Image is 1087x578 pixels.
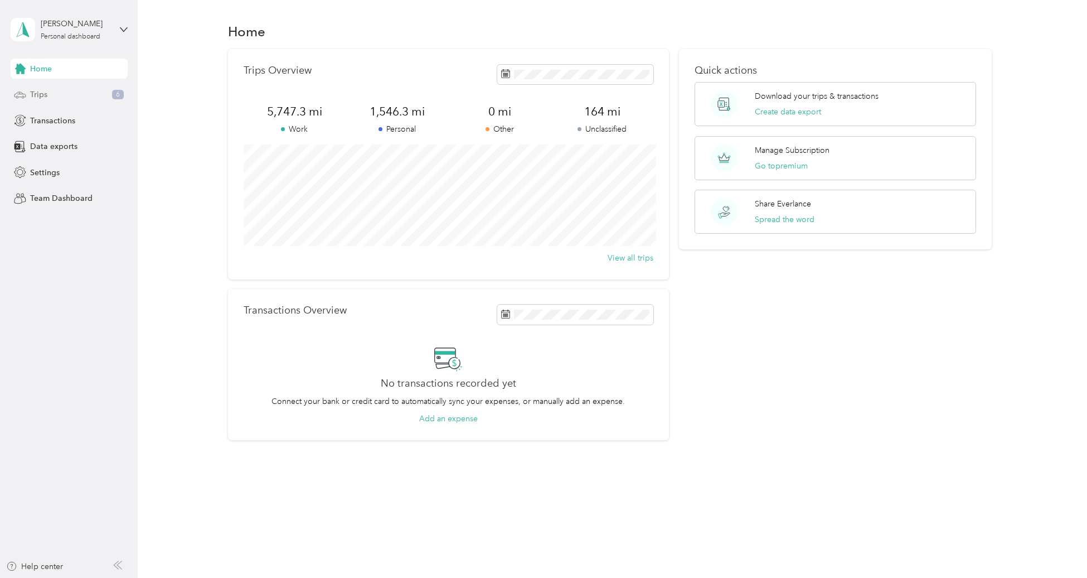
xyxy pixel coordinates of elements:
div: Personal dashboard [41,33,100,40]
div: [PERSON_NAME] [41,18,110,30]
span: 0 mi [448,104,551,119]
span: Settings [30,167,60,179]
span: Team Dashboard [30,192,93,204]
p: Personal [346,123,448,135]
button: Create data export [755,106,821,118]
span: 1,546.3 mi [346,104,448,119]
span: 5,747.3 mi [244,104,346,119]
button: Spread the word [755,214,814,225]
span: Data exports [30,141,77,152]
button: Help center [6,561,63,572]
span: 164 mi [551,104,653,119]
p: Manage Subscription [755,144,829,156]
button: Go topremium [755,160,808,172]
span: Trips [30,89,47,100]
h2: No transactions recorded yet [381,378,516,389]
p: Download your trips & transactions [755,90,879,102]
p: Unclassified [551,123,653,135]
p: Share Everlance [755,198,811,210]
iframe: Everlance-gr Chat Button Frame [1025,516,1087,578]
button: Add an expense [419,413,478,425]
span: Transactions [30,115,75,127]
p: Quick actions [695,65,976,76]
p: Work [244,123,346,135]
p: Other [448,123,551,135]
p: Transactions Overview [244,305,347,316]
span: 6 [112,90,124,100]
h1: Home [228,26,265,37]
span: Home [30,63,52,75]
p: Connect your bank or credit card to automatically sync your expenses, or manually add an expense. [271,396,625,407]
p: Trips Overview [244,65,312,76]
button: View all trips [608,252,653,264]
